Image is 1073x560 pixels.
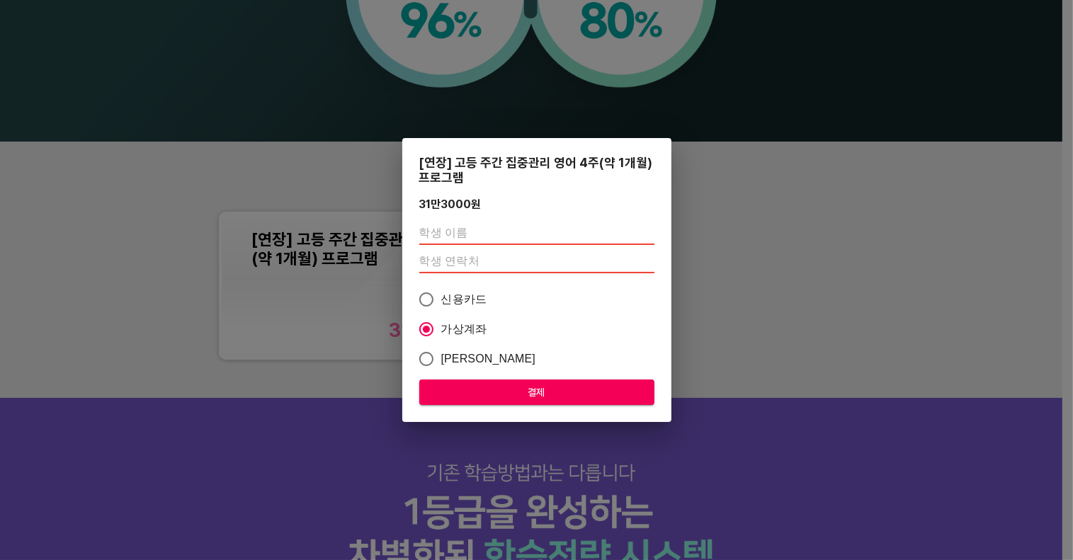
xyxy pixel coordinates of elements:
span: 결제 [431,384,643,401]
span: 가상계좌 [441,321,487,338]
span: 신용카드 [441,291,487,308]
div: [연장] 고등 주간 집중관리 영어 4주(약 1개월) 프로그램 [419,155,654,185]
input: 학생 연락처 [419,251,654,273]
input: 학생 이름 [419,222,654,245]
button: 결제 [419,379,654,406]
span: [PERSON_NAME] [441,350,536,367]
div: 31만3000 원 [419,198,482,211]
